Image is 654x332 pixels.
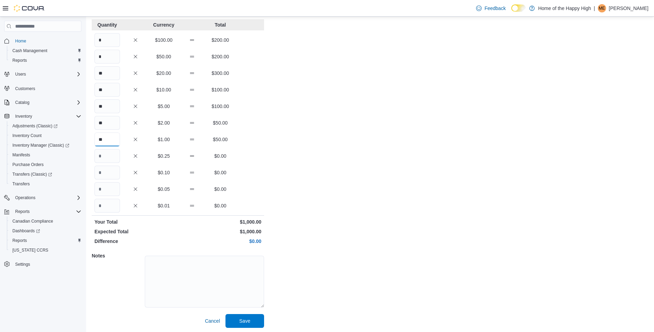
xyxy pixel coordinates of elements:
button: [US_STATE] CCRS [7,245,84,255]
span: Cancel [205,318,220,324]
img: Cova [14,5,45,12]
button: Customers [1,83,84,93]
p: Home of the Happy High [538,4,591,12]
span: Manifests [10,151,81,159]
span: Catalog [15,100,29,105]
p: $0.05 [151,186,177,193]
p: $1,000.00 [179,218,261,225]
p: $0.25 [151,153,177,159]
span: Catalog [12,98,81,107]
button: Purchase Orders [7,160,84,169]
p: $0.00 [208,169,233,176]
a: Feedback [473,1,508,15]
a: Inventory Manager (Classic) [10,141,72,149]
span: Reports [10,236,81,245]
p: Difference [94,238,177,245]
a: Adjustments (Classic) [10,122,60,130]
p: $0.00 [208,186,233,193]
a: Transfers (Classic) [10,170,55,178]
a: Settings [12,260,33,268]
span: Cash Management [10,47,81,55]
input: Quantity [94,33,120,47]
button: Operations [12,194,38,202]
p: Currency [151,21,177,28]
span: Adjustments (Classic) [10,122,81,130]
p: $0.00 [179,238,261,245]
button: Settings [1,259,84,269]
button: Cancel [202,314,223,328]
span: Transfers (Classic) [10,170,81,178]
span: Reports [12,58,27,63]
p: Your Total [94,218,177,225]
a: Inventory Count [10,131,44,140]
p: Total [208,21,233,28]
p: $100.00 [208,86,233,93]
span: Inventory Count [10,131,81,140]
span: Purchase Orders [10,160,81,169]
a: Reports [10,56,30,65]
span: Home [12,37,81,45]
button: Reports [12,207,32,216]
p: $0.00 [208,153,233,159]
p: Quantity [94,21,120,28]
button: Reports [7,236,84,245]
span: Inventory Manager (Classic) [10,141,81,149]
button: Inventory [1,111,84,121]
a: Cash Management [10,47,50,55]
span: Canadian Compliance [10,217,81,225]
input: Quantity [94,199,120,213]
span: Settings [15,262,30,267]
span: Transfers [12,181,30,187]
p: $100.00 [208,103,233,110]
input: Quantity [94,83,120,97]
p: | [594,4,595,12]
span: Transfers (Classic) [12,172,52,177]
span: Canadian Compliance [12,218,53,224]
input: Quantity [94,66,120,80]
span: Washington CCRS [10,246,81,254]
input: Quantity [94,99,120,113]
input: Quantity [94,133,120,146]
button: Operations [1,193,84,203]
input: Quantity [94,149,120,163]
span: Dashboards [10,227,81,235]
input: Quantity [94,50,120,64]
p: $100.00 [151,37,177,43]
a: Purchase Orders [10,160,47,169]
button: Manifests [7,150,84,160]
a: Canadian Compliance [10,217,56,225]
p: $1.00 [151,136,177,143]
span: Manifests [12,152,30,158]
input: Dark Mode [511,4,526,12]
span: Dashboards [12,228,40,234]
p: $5.00 [151,103,177,110]
span: Customers [15,86,35,91]
button: Inventory Count [7,131,84,140]
button: Transfers [7,179,84,189]
p: $2.00 [151,119,177,126]
a: Dashboards [7,226,84,236]
a: Reports [10,236,30,245]
p: $200.00 [208,53,233,60]
span: Reports [15,209,30,214]
div: Matthew Esslemont [598,4,606,12]
span: Feedback [484,5,505,12]
span: Users [12,70,81,78]
button: Cash Management [7,46,84,56]
button: Catalog [1,98,84,107]
span: Reports [12,207,81,216]
span: Inventory [12,112,81,120]
h5: Notes [92,249,143,263]
button: Users [1,69,84,79]
span: Transfers [10,180,81,188]
button: Inventory [12,112,35,120]
a: Home [12,37,29,45]
nav: Complex example [4,33,81,287]
p: $20.00 [151,70,177,77]
p: $50.00 [208,119,233,126]
a: Transfers (Classic) [7,169,84,179]
p: $0.01 [151,202,177,209]
span: Settings [12,260,81,268]
p: $0.10 [151,169,177,176]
